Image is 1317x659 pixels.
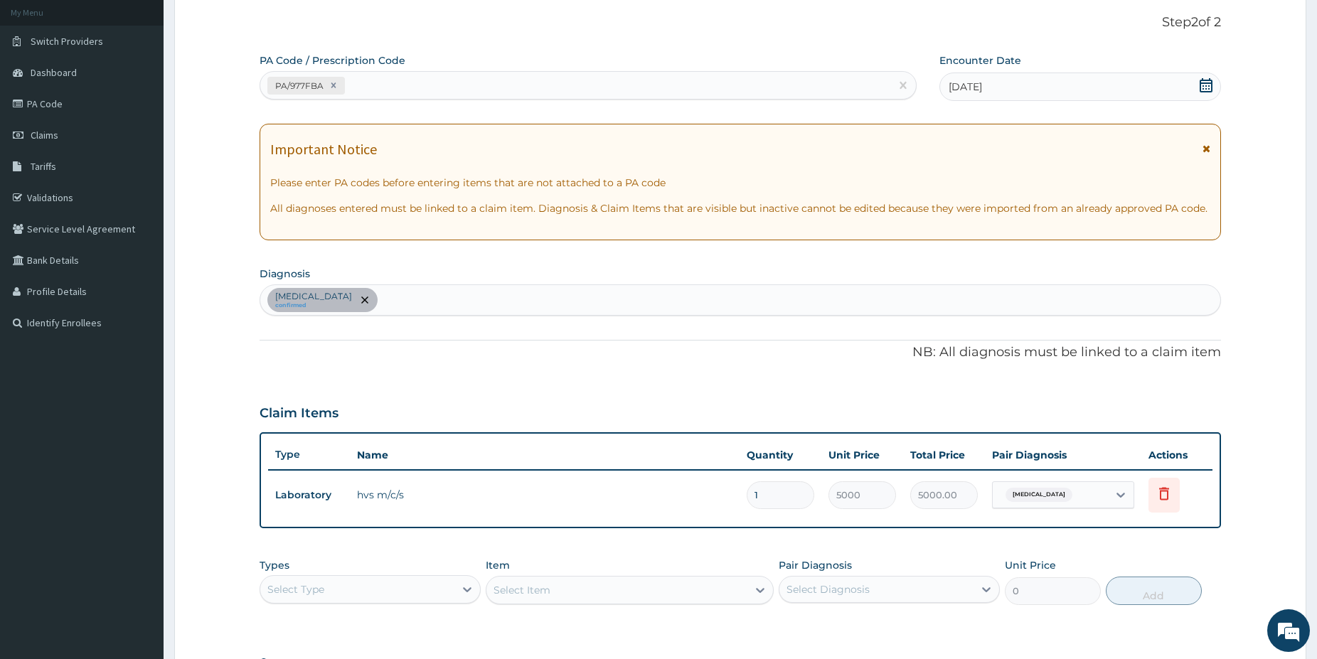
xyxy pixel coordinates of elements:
th: Quantity [740,441,821,469]
div: Minimize live chat window [233,7,267,41]
span: [DATE] [949,80,982,94]
div: Chat with us now [74,80,239,98]
th: Unit Price [821,441,903,469]
label: Pair Diagnosis [779,558,852,572]
textarea: Type your message and hit 'Enter' [7,388,271,438]
button: Add [1106,577,1202,605]
span: remove selection option [358,294,371,306]
span: Tariffs [31,160,56,173]
small: confirmed [275,302,352,309]
h1: Important Notice [270,141,377,157]
span: Dashboard [31,66,77,79]
th: Actions [1141,441,1212,469]
span: We're online! [82,179,196,323]
th: Name [350,441,740,469]
label: Unit Price [1005,558,1056,572]
th: Pair Diagnosis [985,441,1141,469]
th: Type [268,441,350,468]
span: [MEDICAL_DATA] [1006,488,1072,502]
label: Encounter Date [939,53,1021,68]
p: Please enter PA codes before entering items that are not attached to a PA code [270,176,1210,190]
td: Laboratory [268,482,350,508]
div: Select Diagnosis [787,582,870,596]
th: Total Price [903,441,985,469]
p: All diagnoses entered must be linked to a claim item. Diagnosis & Claim Items that are visible bu... [270,201,1210,215]
label: Diagnosis [260,267,310,281]
label: PA Code / Prescription Code [260,53,405,68]
span: Claims [31,129,58,141]
p: NB: All diagnosis must be linked to a claim item [260,343,1221,362]
p: Step 2 of 2 [260,15,1221,31]
div: Select Type [267,582,324,596]
label: Types [260,559,289,572]
td: hvs m/c/s [350,481,740,509]
p: [MEDICAL_DATA] [275,291,352,302]
div: PA/977FBA [271,77,326,94]
span: Switch Providers [31,35,103,48]
h3: Claim Items [260,406,338,422]
label: Item [486,558,510,572]
img: d_794563401_company_1708531726252_794563401 [26,71,58,107]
